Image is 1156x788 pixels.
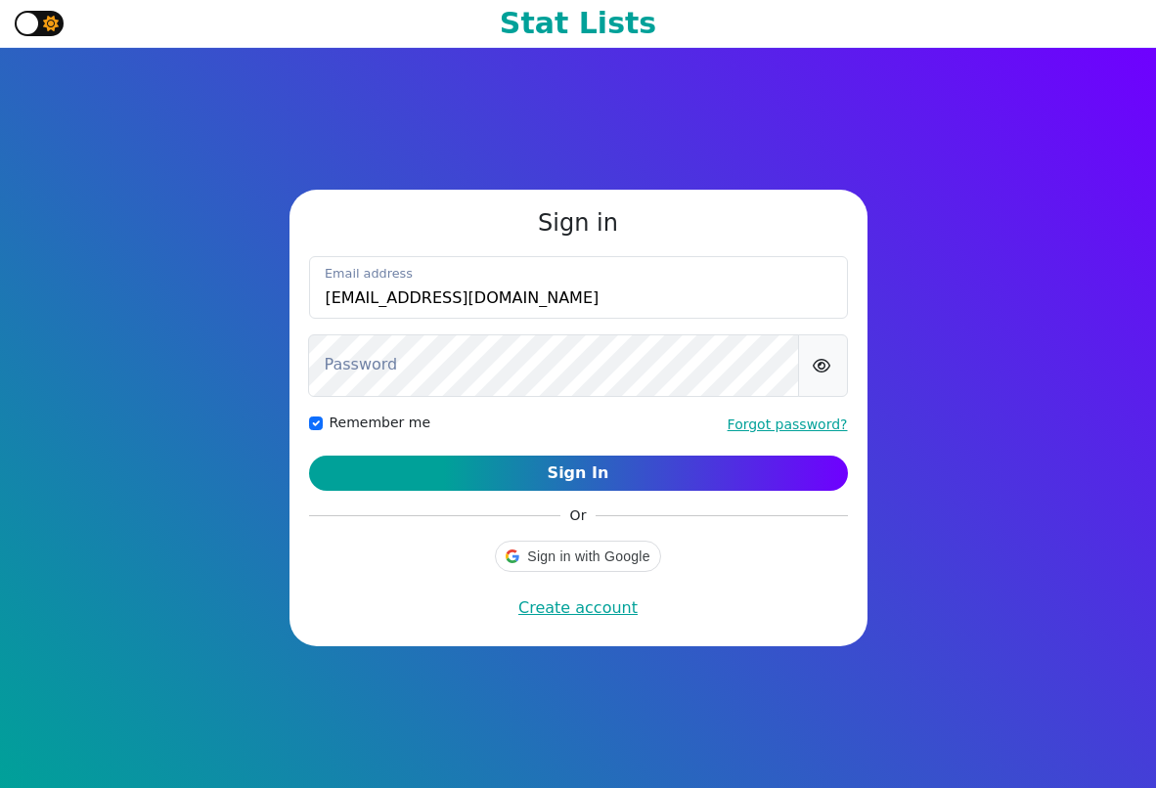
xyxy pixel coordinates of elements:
[500,6,656,41] h1: Stat Lists
[527,547,649,567] span: Sign in with Google
[728,416,848,432] a: Forgot password?
[495,541,660,572] div: Sign in with Google
[309,456,848,491] button: Sign In
[309,209,848,238] h3: Sign in
[518,598,638,617] a: Create account
[330,413,431,433] label: Remember me
[560,505,597,526] span: Or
